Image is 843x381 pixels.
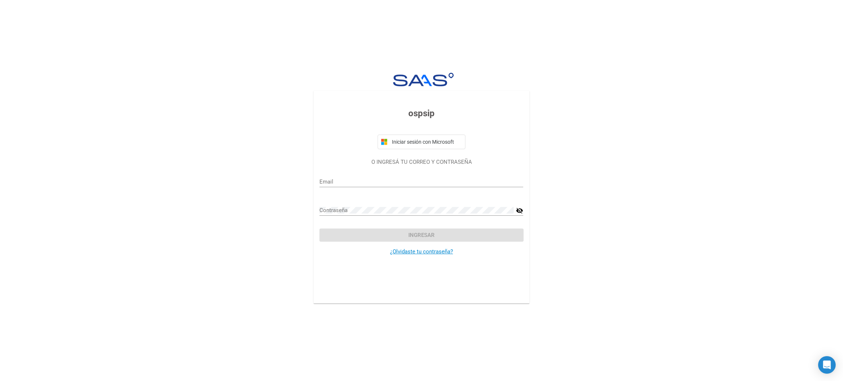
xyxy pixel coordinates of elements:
h3: ospsip [319,107,523,120]
button: Iniciar sesión con Microsoft [378,135,465,149]
a: ¿Olvidaste tu contraseña? [390,248,453,255]
mat-icon: visibility_off [516,206,523,215]
span: Ingresar [408,232,435,238]
div: Open Intercom Messenger [818,356,836,374]
button: Ingresar [319,229,523,242]
p: O INGRESÁ TU CORREO Y CONTRASEÑA [319,158,523,166]
span: Iniciar sesión con Microsoft [390,139,462,145]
